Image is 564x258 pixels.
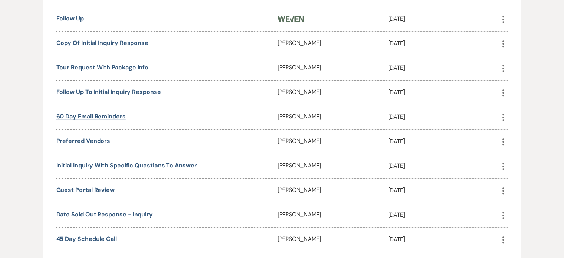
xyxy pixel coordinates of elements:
[56,112,126,120] a: 60 day email reminders
[56,14,84,22] a: Follow Up
[388,186,499,195] p: [DATE]
[278,81,388,105] div: [PERSON_NAME]
[388,137,499,146] p: [DATE]
[278,203,388,227] div: [PERSON_NAME]
[388,63,499,73] p: [DATE]
[56,210,153,218] a: Date Sold out response - Inquiry
[56,137,111,145] a: Preferred Vendors
[56,39,148,47] a: Copy of Initial Inquiry Response
[388,161,499,171] p: [DATE]
[56,235,117,243] a: 45 day schedule call
[388,235,499,244] p: [DATE]
[56,88,161,96] a: Follow up to initial inquiry response
[388,210,499,220] p: [DATE]
[278,32,388,56] div: [PERSON_NAME]
[278,228,388,252] div: [PERSON_NAME]
[278,105,388,129] div: [PERSON_NAME]
[388,39,499,48] p: [DATE]
[278,56,388,80] div: [PERSON_NAME]
[388,88,499,97] p: [DATE]
[56,186,115,194] a: Guest Portal Review
[388,112,499,122] p: [DATE]
[56,63,149,71] a: Tour Request with package info
[278,179,388,203] div: [PERSON_NAME]
[388,14,499,24] p: [DATE]
[278,130,388,154] div: [PERSON_NAME]
[278,16,304,22] img: Weven Logo
[56,161,197,169] a: initial inquiry with specific questions to answer
[278,154,388,178] div: [PERSON_NAME]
